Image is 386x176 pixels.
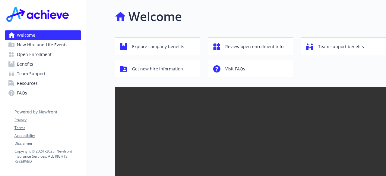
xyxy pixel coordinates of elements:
button: Visit FAQs [208,60,293,77]
button: Review open enrollment info [208,38,293,55]
button: Team support benefits [301,38,386,55]
p: Copyright © 2024 - 2025 , Newfront Insurance Services, ALL RIGHTS RESERVED [14,149,81,164]
span: Visit FAQs [225,63,245,75]
button: Explore company benefits [115,38,200,55]
span: FAQs [17,88,27,98]
span: Resources [17,79,38,88]
span: Welcome [17,30,35,40]
span: Team Support [17,69,46,79]
a: Welcome [5,30,81,40]
a: Open Enrollment [5,50,81,59]
a: New Hire and Life Events [5,40,81,50]
h1: Welcome [128,8,182,26]
a: Team Support [5,69,81,79]
span: Get new hire information [132,63,183,75]
a: Accessibility [14,133,81,138]
a: Terms [14,125,81,131]
span: Benefits [17,59,33,69]
button: Get new hire information [115,60,200,77]
a: Resources [5,79,81,88]
span: Review open enrollment info [225,41,283,52]
span: Open Enrollment [17,50,52,59]
span: Team support benefits [318,41,364,52]
a: FAQs [5,88,81,98]
a: Privacy [14,117,81,123]
span: Explore company benefits [132,41,184,52]
a: Disclaimer [14,141,81,146]
a: Benefits [5,59,81,69]
span: New Hire and Life Events [17,40,68,50]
